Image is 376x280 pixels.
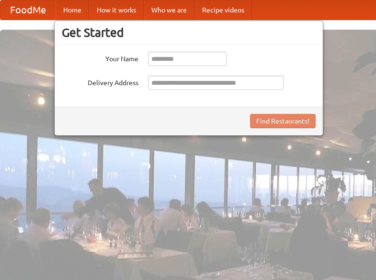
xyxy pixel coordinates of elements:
[62,25,316,40] h3: Get Started
[144,0,194,20] a: Who we are
[250,114,316,128] button: Find Restaurants!
[194,0,252,20] a: Recipe videos
[56,0,89,20] a: Home
[89,0,144,20] a: How it works
[62,76,138,88] label: Delivery Address
[0,0,56,20] a: FoodMe
[62,52,138,64] label: Your Name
